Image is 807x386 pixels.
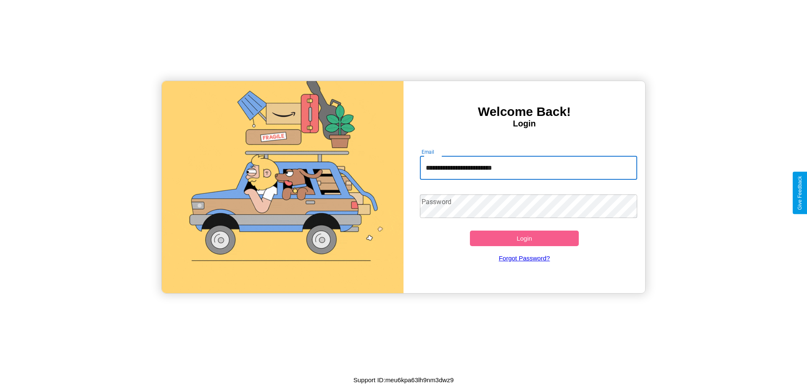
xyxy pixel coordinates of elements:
[353,374,454,386] p: Support ID: meu6kpa63lh9nm3dwz9
[422,148,435,155] label: Email
[416,246,633,270] a: Forgot Password?
[162,81,403,293] img: gif
[797,176,803,210] div: Give Feedback
[403,105,645,119] h3: Welcome Back!
[403,119,645,129] h4: Login
[470,231,579,246] button: Login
